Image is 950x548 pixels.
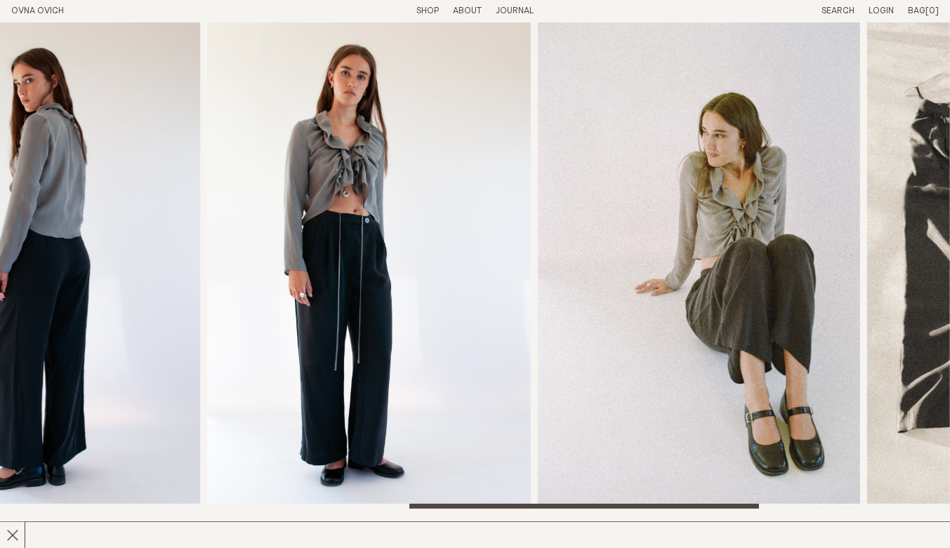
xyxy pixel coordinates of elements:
a: Login [869,6,894,15]
span: [0] [925,6,939,15]
summary: About [453,6,482,18]
span: Bag [908,6,925,15]
h2: Me Trouser [11,520,235,540]
img: Me Trouser [207,22,530,509]
a: Journal [496,6,534,15]
a: Search [822,6,855,15]
a: Home [11,6,64,15]
img: Me Trouser [538,22,860,509]
div: 5 / 8 [207,22,530,509]
a: Shop [416,6,439,15]
div: 6 / 8 [538,22,860,509]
